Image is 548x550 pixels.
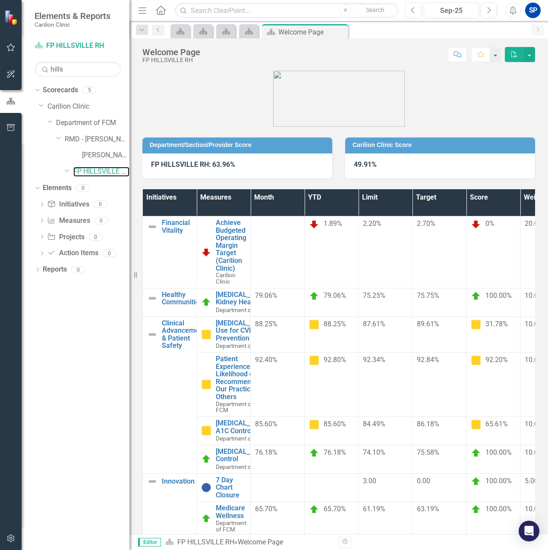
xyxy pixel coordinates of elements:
a: FP HILLSVILLE RH [35,41,121,51]
a: Carilion Clinic [47,102,129,112]
div: 0 [71,266,85,273]
span: 0.00 [417,477,430,485]
img: ClearPoint Strategy [4,10,19,25]
td: Double-Click to Edit Right Click for Context Menu [197,288,251,316]
td: Double-Click to Edit Right Click for Context Menu [197,445,251,473]
a: Achieve Budgeted Operating Margin Target (Carilion Clinic) [216,219,246,272]
button: Sep-25 [424,3,479,18]
img: Caution [309,319,319,330]
td: Double-Click to Edit Right Click for Context Menu [143,288,197,316]
td: Double-Click to Edit Right Click for Context Menu [197,316,251,352]
span: 100.00% [485,448,512,456]
img: On Target [471,291,481,301]
strong: FP HILLSVILLE RH: 63.96% [151,160,235,169]
span: Department of FCM [216,342,267,349]
span: Department of FCM [216,306,267,313]
div: Welcome Page [142,47,200,57]
span: 92.84% [417,356,439,364]
div: 0 [94,201,107,208]
a: [MEDICAL_DATA] Kidney Health [216,291,269,306]
td: Double-Click to Edit Right Click for Context Menu [197,473,251,502]
input: Search ClearPoint... [175,3,399,18]
a: Patient Experience: Likelihood of Recommending Our Practice to Others [216,355,265,401]
div: 0 [76,184,90,192]
td: Double-Click to Edit Right Click for Context Menu [197,352,251,416]
div: 0 [103,250,117,257]
span: 92.40% [255,356,277,364]
span: 79.06% [255,291,277,300]
img: Not Defined [147,293,157,303]
a: [MEDICAL_DATA] Control [216,448,269,463]
span: 65.61% [485,420,508,428]
span: 2.20% [363,219,381,228]
span: 84.49% [363,420,385,428]
img: Not Defined [147,329,157,340]
td: Double-Click to Edit Right Click for Context Menu [197,417,251,445]
div: Welcome Page [278,27,346,37]
span: 74.10% [363,448,385,456]
span: 75.58% [417,448,439,456]
span: 75.25% [363,291,385,300]
a: Measures [47,216,90,226]
img: Not Defined [147,222,157,232]
img: Not Defined [147,476,157,487]
span: 5.00% [525,477,543,485]
a: FP HILLSVILLE RH [177,538,234,546]
img: On Target [309,504,319,515]
span: 10.00% [525,291,547,300]
img: On Target [309,448,319,458]
a: Scorecards [43,85,78,95]
img: On Target [471,448,481,458]
div: FP HILLSVILLE RH [142,57,200,63]
span: Elements & Reports [35,11,110,21]
a: [MEDICAL_DATA] Use for CVD Prevention [216,319,269,342]
td: Double-Click to Edit Right Click for Context Menu [197,502,251,536]
span: 75.75% [417,291,439,300]
a: Action Items [47,248,98,258]
a: Innovation [162,478,195,485]
td: Double-Click to Edit Right Click for Context Menu [197,216,251,288]
div: 0 [89,233,103,241]
img: On Target [201,513,211,524]
span: 100.00% [485,505,512,513]
a: Initiatives [47,200,89,209]
span: 92.34% [363,356,385,364]
button: Search [353,4,397,16]
img: Caution [309,355,319,366]
span: Department of FCM [216,463,267,470]
td: Double-Click to Edit Right Click for Context Menu [143,216,197,288]
a: RMD - [PERSON_NAME] [65,134,129,144]
a: Clinical Advancement & Patient Safety [162,319,205,350]
span: 1.89% [324,219,342,228]
span: Department of FCM [216,400,253,414]
span: 0% [485,219,494,228]
span: 10.00% [525,320,547,328]
span: 76.18% [255,448,277,456]
span: Search [366,6,384,13]
small: Carilion Clinic [35,21,110,28]
span: 92.20% [485,356,508,364]
span: 89.61% [417,320,439,328]
button: SP [525,3,541,18]
img: No Information [201,482,211,493]
a: Projects [47,232,84,242]
span: 76.18% [324,448,346,456]
span: 61.19% [363,505,385,513]
img: Caution [471,319,481,330]
span: 31.78% [485,320,508,328]
span: 65.70% [324,505,346,513]
a: [MEDICAL_DATA] A1C Control [216,419,269,434]
a: Financial Vitality [162,219,192,234]
span: 10.00% [525,448,547,456]
a: Reports [43,265,67,275]
img: On Target [309,291,319,301]
span: 86.18% [417,420,439,428]
span: 100.00% [485,477,512,485]
img: On Target [201,297,211,307]
img: Caution [201,329,211,340]
div: Sep-25 [427,6,476,16]
span: 3.00 [363,477,376,485]
div: » [165,537,332,547]
a: Healthy Communities [162,291,203,306]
